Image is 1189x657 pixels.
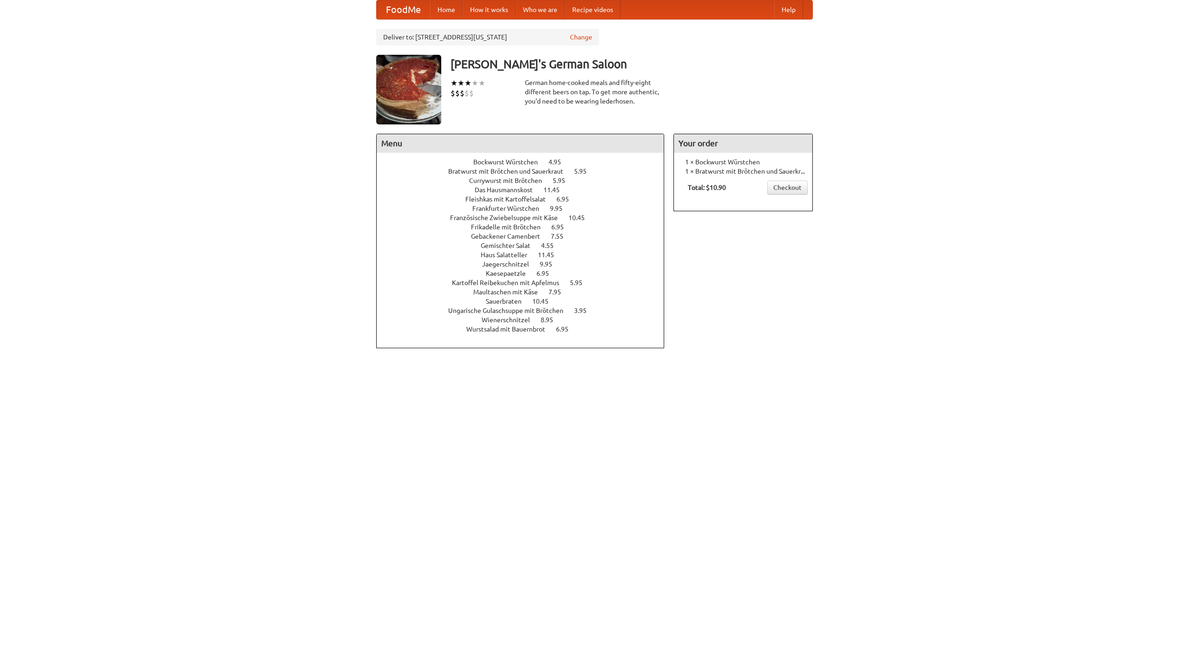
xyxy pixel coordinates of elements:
a: Gemischter Salat 4.55 [481,242,571,249]
a: Jaegerschnitzel 9.95 [482,260,569,268]
a: Currywurst mit Brötchen 5.95 [469,177,582,184]
span: Wurstsalad mit Bauernbrot [466,325,555,333]
a: Sauerbraten 10.45 [486,298,566,305]
li: ★ [457,78,464,88]
img: angular.jpg [376,55,441,124]
span: Bratwurst mit Brötchen und Sauerkraut [448,168,573,175]
h4: Menu [377,134,664,153]
a: Fleishkas mit Kartoffelsalat 6.95 [465,195,586,203]
h3: [PERSON_NAME]'s German Saloon [451,55,813,73]
span: 6.95 [556,325,578,333]
b: Total: $10.90 [688,184,726,191]
a: Recipe videos [565,0,621,19]
span: 11.45 [543,186,569,194]
a: Home [430,0,463,19]
span: 6.95 [551,223,573,231]
a: Wurstsalad mit Bauernbrot 6.95 [466,325,586,333]
span: Das Hausmannskost [475,186,542,194]
a: Frankfurter Würstchen 9.95 [472,205,580,212]
span: 11.45 [538,251,563,259]
li: $ [464,88,469,98]
span: 3.95 [574,307,596,314]
div: German home-cooked meals and fifty-eight different beers on tap. To get more authentic, you'd nee... [525,78,664,106]
span: Wienerschnitzel [482,316,539,324]
li: ★ [464,78,471,88]
a: Maultaschen mit Käse 7.95 [473,288,578,296]
a: Help [774,0,803,19]
span: 7.55 [551,233,573,240]
span: 10.45 [568,214,594,221]
a: Wienerschnitzel 8.95 [482,316,570,324]
li: $ [455,88,460,98]
li: ★ [478,78,485,88]
span: Kaesepaetzle [486,270,535,277]
a: Frikadelle mit Brötchen 6.95 [471,223,581,231]
li: ★ [451,78,457,88]
span: 5.95 [574,168,596,175]
span: Currywurst mit Brötchen [469,177,551,184]
span: Französische Zwiebelsuppe mit Käse [450,214,567,221]
a: Französische Zwiebelsuppe mit Käse 10.45 [450,214,602,221]
li: $ [460,88,464,98]
a: Haus Salatteller 11.45 [481,251,571,259]
span: Kartoffel Reibekuchen mit Apfelmus [452,279,568,286]
span: 9.95 [550,205,572,212]
a: Gebackener Camenbert 7.55 [471,233,581,240]
a: Change [570,33,592,42]
span: Ungarische Gulaschsuppe mit Brötchen [448,307,573,314]
span: Frankfurter Würstchen [472,205,549,212]
span: 6.95 [536,270,558,277]
span: Gemischter Salat [481,242,540,249]
span: Frikadelle mit Brötchen [471,223,550,231]
span: 9.95 [540,260,562,268]
a: How it works [463,0,516,19]
span: 4.55 [541,242,563,249]
span: 5.95 [570,279,592,286]
span: Gebackener Camenbert [471,233,549,240]
span: 5.95 [553,177,575,184]
a: Bratwurst mit Brötchen und Sauerkraut 5.95 [448,168,604,175]
span: 4.95 [549,158,570,166]
span: Haus Salatteller [481,251,536,259]
span: Jaegerschnitzel [482,260,538,268]
a: Bockwurst Würstchen 4.95 [473,158,578,166]
li: $ [469,88,474,98]
h4: Your order [674,134,812,153]
li: ★ [471,78,478,88]
a: Ungarische Gulaschsuppe mit Brötchen 3.95 [448,307,604,314]
span: Bockwurst Würstchen [473,158,547,166]
span: Maultaschen mit Käse [473,288,547,296]
span: 7.95 [549,288,570,296]
span: 6.95 [556,195,578,203]
li: $ [451,88,455,98]
li: 1 × Bockwurst Würstchen [679,157,808,167]
a: Kartoffel Reibekuchen mit Apfelmus 5.95 [452,279,600,286]
div: Deliver to: [STREET_ADDRESS][US_STATE] [376,29,599,46]
span: 10.45 [532,298,558,305]
span: Fleishkas mit Kartoffelsalat [465,195,555,203]
a: Das Hausmannskost 11.45 [475,186,577,194]
a: Who we are [516,0,565,19]
a: Kaesepaetzle 6.95 [486,270,566,277]
li: 1 × Bratwurst mit Brötchen und Sauerkraut [679,167,808,176]
span: Sauerbraten [486,298,531,305]
span: 8.95 [541,316,562,324]
a: Checkout [767,181,808,195]
a: FoodMe [377,0,430,19]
